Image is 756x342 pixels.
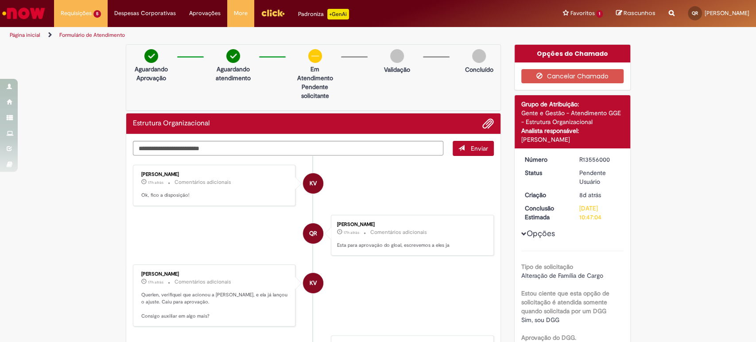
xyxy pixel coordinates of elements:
[518,204,573,222] dt: Conclusão Estimada
[384,65,410,74] p: Validação
[471,144,488,152] span: Enviar
[453,141,494,156] button: Enviar
[344,230,359,235] span: 17h atrás
[148,180,163,185] span: 17h atrás
[390,49,404,63] img: img-circle-grey.png
[518,155,573,164] dt: Número
[337,242,485,249] p: Esta para aprovação do gloal, escrevemos a eles ja
[303,273,323,293] div: Karine Vieira
[521,289,609,315] b: Estou ciente que esta opção de solicitação é atendida somente quando solicitada por um DGG
[579,204,620,222] div: [DATE] 10:47:04
[61,9,92,18] span: Requisições
[596,10,603,18] span: 1
[579,191,601,199] time: 22/09/2025 15:45:01
[148,180,163,185] time: 29/09/2025 16:47:32
[59,31,125,39] a: Formulário de Atendimento
[141,272,289,277] div: [PERSON_NAME]
[148,280,163,285] time: 29/09/2025 16:40:57
[1,4,47,22] img: ServiceNow
[261,6,285,19] img: click_logo_yellow_360x200.png
[141,172,289,177] div: [PERSON_NAME]
[189,9,221,18] span: Aprovações
[310,272,317,294] span: KV
[515,45,630,62] div: Opções do Chamado
[327,9,349,19] p: +GenAi
[294,65,337,82] p: Em Atendimento
[521,334,576,342] b: Aprovação do DGG.
[521,100,624,109] div: Grupo de Atribuição:
[624,9,655,17] span: Rascunhos
[370,229,427,236] small: Comentários adicionais
[337,222,485,227] div: [PERSON_NAME]
[570,9,594,18] span: Favoritos
[482,118,494,129] button: Adicionar anexos
[616,9,655,18] a: Rascunhos
[141,291,289,319] p: Querlen, verifiquei que acionou a [PERSON_NAME], e ela já lançou o ajuste. Caiu para aprovação. C...
[579,168,620,186] div: Pendente Usuário
[518,168,573,177] dt: Status
[579,191,601,199] span: 8d atrás
[133,141,444,156] textarea: Digite sua mensagem aqui...
[472,49,486,63] img: img-circle-grey.png
[521,69,624,83] button: Cancelar Chamado
[10,31,40,39] a: Página inicial
[303,223,323,244] div: Querlen Ribeiro
[298,9,349,19] div: Padroniza
[234,9,248,18] span: More
[579,155,620,164] div: R13556000
[133,120,210,128] h2: Estrutura Organizacional Histórico de tíquete
[114,9,176,18] span: Despesas Corporativas
[144,49,158,63] img: check-circle-green.png
[174,179,231,186] small: Comentários adicionais
[579,190,620,199] div: 22/09/2025 15:45:01
[294,82,337,100] p: Pendente solicitante
[521,109,624,126] div: Gente e Gestão - Atendimento GGE - Estrutura Organizacional
[518,190,573,199] dt: Criação
[309,223,317,244] span: QR
[465,65,493,74] p: Concluído
[141,192,289,199] p: Ok, fico a disposição!
[130,65,173,82] p: Aguardando Aprovação
[521,316,559,324] span: Sim, sou DGG
[93,10,101,18] span: 5
[521,135,624,144] div: [PERSON_NAME]
[310,173,317,194] span: KV
[303,173,323,194] div: Karine Vieira
[521,263,573,271] b: Tipo de solicitação
[212,65,255,82] p: Aguardando atendimento
[692,10,698,16] span: QR
[521,126,624,135] div: Analista responsável:
[7,27,497,43] ul: Trilhas de página
[344,230,359,235] time: 29/09/2025 16:46:38
[226,49,240,63] img: check-circle-green.png
[148,280,163,285] span: 17h atrás
[705,9,749,17] span: [PERSON_NAME]
[308,49,322,63] img: circle-minus.png
[174,278,231,286] small: Comentários adicionais
[521,272,603,280] span: Alteração de Família de Cargo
